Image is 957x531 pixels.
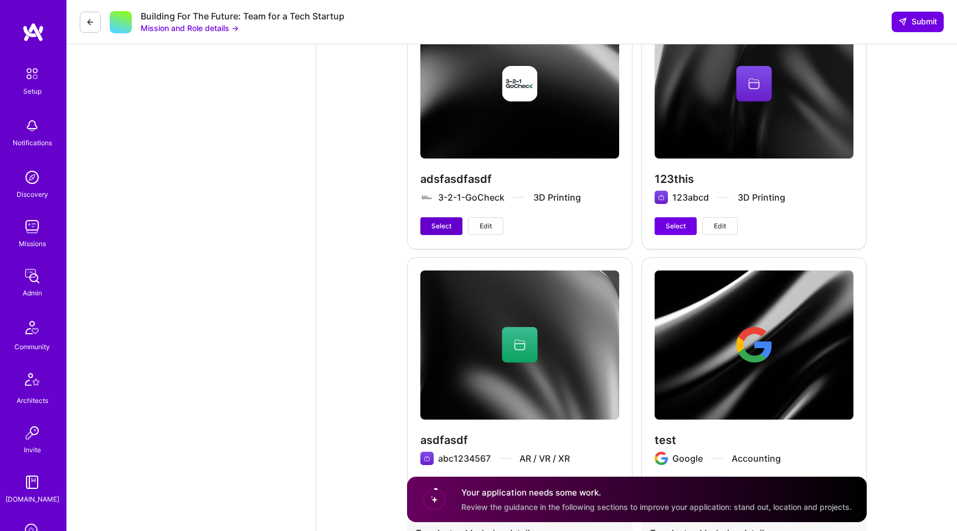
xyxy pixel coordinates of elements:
i: icon SendLight [898,17,907,26]
button: Edit [468,217,503,235]
img: discovery [21,166,43,188]
div: Notifications [13,137,52,149]
button: Edit [702,217,738,235]
button: Submit [892,12,944,32]
img: teamwork [21,216,43,238]
div: Community [14,341,50,353]
img: Architects [19,368,45,395]
div: Discovery [17,188,48,200]
img: Community [19,314,45,341]
img: Invite [21,422,43,444]
span: Select [431,221,451,231]
span: Submit [898,16,937,27]
img: guide book [21,471,43,493]
img: setup [20,62,44,85]
span: Edit [480,221,492,231]
button: Select [655,217,697,235]
img: logo [22,22,44,42]
button: Mission and Role details → [141,22,239,34]
span: Select [666,221,686,231]
img: admin teamwork [21,265,43,287]
div: Setup [23,85,42,97]
span: Review the guidance in the following sections to improve your application: stand out, location an... [461,502,852,511]
div: Invite [24,444,41,456]
button: Select [420,217,462,235]
img: bell [21,115,43,137]
i: icon LeftArrowDark [86,18,95,27]
h4: Your application needs some work. [461,487,852,498]
div: Admin [23,287,42,299]
div: Missions [19,238,46,249]
div: Building For The Future: Team for a Tech Startup [141,11,344,22]
span: Edit [714,221,726,231]
div: [DOMAIN_NAME] [6,493,59,505]
div: Architects [17,395,48,406]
